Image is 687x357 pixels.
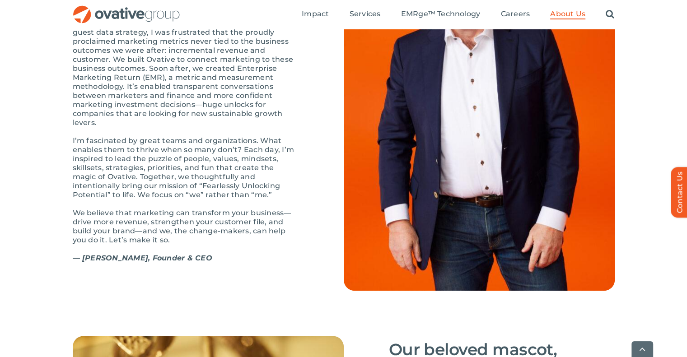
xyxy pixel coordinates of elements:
p: I’m fascinated by great teams and organizations. What enables them to thrive when so many don’t? ... [73,136,299,199]
a: Search [606,9,614,19]
strong: — [PERSON_NAME], Founder & CEO [73,254,212,262]
a: EMRge™ Technology [401,9,480,19]
a: About Us [550,9,585,19]
a: Impact [302,9,329,19]
p: We believe that marketing can transform your business—drive more revenue, strengthen your custome... [73,209,299,245]
a: Careers [501,9,530,19]
a: Services [350,9,381,19]
a: OG_Full_horizontal_RGB [72,5,181,13]
p: In my experience leading [DOMAIN_NAME] and Target’s guest data strategy, I was frustrated that th... [73,19,299,127]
